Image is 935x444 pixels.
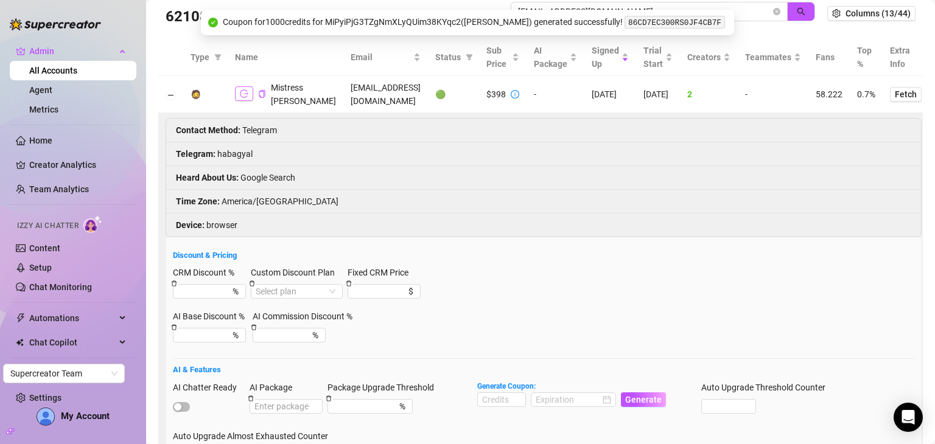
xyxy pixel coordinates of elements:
span: AI Package [534,44,567,71]
span: Generate [625,395,662,404]
span: delete [171,280,177,286]
span: Trial Start [643,44,663,71]
th: Name [228,39,343,76]
span: filter [214,54,222,61]
button: logout [235,86,253,101]
strong: Time Zone : [176,196,220,206]
th: AI Package [527,39,584,76]
strong: Telegram : [176,149,215,159]
label: Fixed CRM Price [348,266,416,279]
th: Extra Info [883,39,929,76]
span: 2 [687,89,692,99]
span: 0.7% [857,89,875,99]
span: check-circle [208,18,218,27]
li: America/[GEOGRAPHIC_DATA] [166,190,921,213]
input: Auto Upgrade Threshold Counter [702,400,755,413]
a: Settings [29,393,61,403]
td: - [527,76,584,113]
span: filter [212,48,224,66]
th: Trial Start [636,39,680,76]
button: Generate [621,392,666,407]
th: Signed Up [584,39,636,76]
input: Search by UID / Name / Email / Creator Username [518,5,771,18]
input: Fixed CRM Price [352,285,406,298]
input: AI Commission Discount % [257,328,310,342]
label: AI Base Discount % [173,310,253,323]
h5: Discount & Pricing [173,249,914,262]
td: [DATE] [584,76,636,113]
img: AI Chatter [83,215,102,233]
span: Admin [29,41,116,61]
a: Creator Analytics [29,155,127,175]
span: setting [832,9,841,18]
a: Setup [29,263,52,272]
span: crown [16,46,26,56]
span: Creators [687,50,721,64]
span: Fetch [895,89,917,99]
div: 🧔 [191,88,201,101]
strong: Generate Coupon: [477,382,536,390]
span: build [6,427,15,435]
a: Agent [29,85,52,95]
strong: Contact Method : [176,125,240,135]
span: copy [258,90,266,98]
img: logo-BBDzfeDw.svg [10,18,101,30]
button: AI Chatter Ready [173,402,190,412]
div: Coupon for 1000 credits for MiPyiPjG3TZgNmXLyQUim38KYqc2 ( [PERSON_NAME] ) generated successfully! [223,15,726,30]
div: Open Intercom Messenger [894,403,923,432]
span: Email [351,50,411,64]
span: 🟢 [435,89,446,99]
code: 86CD7EC300RS0JF4CB7F [625,16,725,29]
span: Automations [29,308,116,328]
input: AI Base Discount % [178,328,230,342]
th: Creators [680,39,738,76]
button: Columns (13/44) [827,6,916,21]
span: Supercreator Team [10,364,117,383]
th: Teammates [738,39,808,76]
a: All Accounts [29,66,77,75]
td: [DATE] [636,76,680,113]
span: delete [171,324,177,330]
h3: 62108 Accounts [166,7,274,27]
span: logout [240,89,248,98]
img: Chat Copilot [16,338,24,347]
span: filter [466,54,473,61]
span: - [745,89,748,99]
span: My Account [61,411,110,421]
span: Columns (13/44) [846,9,911,18]
strong: Heard About Us : [176,173,239,182]
label: Package Upgrade Threshold [327,381,442,394]
a: Metrics [29,105,58,114]
input: Expiration [536,393,600,406]
span: Type [191,50,209,64]
span: 58.222 [816,89,842,99]
strong: Device : [176,220,205,230]
span: delete [346,280,352,286]
span: delete [326,395,332,401]
input: CRM Discount % [178,285,230,298]
label: AI Package [250,381,300,394]
th: Email [343,39,428,76]
input: AI Package [250,399,323,414]
a: Team Analytics [29,184,89,194]
span: close-circle [773,8,780,15]
li: habagyal [166,142,921,166]
span: Sub Price [486,44,510,71]
h5: AI & Features [173,364,914,376]
li: Google Search [166,166,921,190]
th: Sub Price [479,39,527,76]
button: Copy Account UID [258,89,266,99]
li: Telegram [166,119,921,142]
label: CRM Discount % [173,266,242,279]
label: AI Chatter Ready [173,381,245,394]
td: [EMAIL_ADDRESS][DOMAIN_NAME] [343,76,428,113]
span: Teammates [745,50,791,64]
li: browser [166,213,921,237]
span: Izzy AI Chatter [17,220,79,232]
div: $398 [486,88,506,101]
span: Signed Up [592,44,619,71]
label: AI Commission Discount % [253,310,360,323]
th: Top % [850,39,883,76]
label: Auto Upgrade Threshold Counter [701,381,833,394]
span: delete [248,395,254,401]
